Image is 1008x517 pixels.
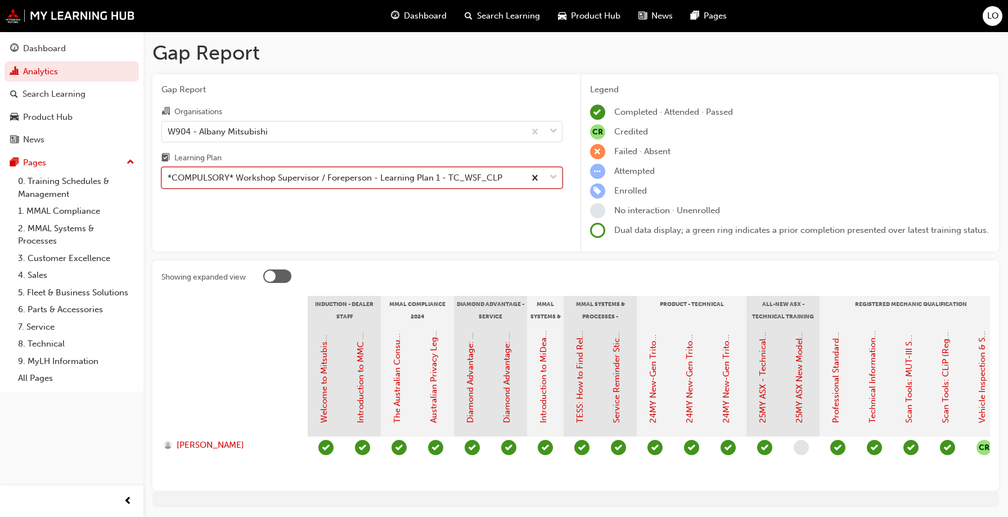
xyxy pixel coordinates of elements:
span: learningRecordVerb_PASS-icon [611,440,626,455]
span: null-icon [590,124,605,140]
a: Dashboard [4,38,139,59]
span: guage-icon [10,44,19,54]
div: Showing expanded view [161,272,246,283]
span: learningRecordVerb_PASS-icon [428,440,443,455]
span: No interaction · Unenrolled [614,205,720,215]
a: 8. Technical [13,335,139,353]
a: Analytics [4,61,139,82]
span: learningRecordVerb_COMPLETE-icon [590,105,605,120]
span: learningRecordVerb_PASS-icon [757,440,772,455]
a: [PERSON_NAME] [164,439,297,452]
a: 7. Service [13,318,139,336]
div: MMAL Compliance 2024 [381,296,454,324]
a: guage-iconDashboard [382,5,456,28]
a: Product Hub [4,107,139,128]
span: learningRecordVerb_COMPLETE-icon [684,440,699,455]
span: up-icon [127,155,134,170]
div: Diamond Advantage - Service [454,296,527,324]
span: down-icon [550,170,557,185]
span: search-icon [10,89,18,100]
span: learningRecordVerb_PASS-icon [940,440,955,455]
span: prev-icon [124,494,132,509]
span: learningRecordVerb_COMPLETE-icon [574,440,589,455]
div: MMAL Systems & Processes - General [527,296,564,324]
span: Credited [614,127,648,137]
span: Failed · Absent [614,146,670,156]
span: learningplan-icon [161,154,170,164]
span: learningRecordVerb_PASS-icon [903,440,919,455]
span: Product Hub [571,10,620,23]
span: Enrolled [614,186,647,196]
span: learningRecordVerb_PASS-icon [538,440,553,455]
div: Induction - Dealer Staff [308,296,381,324]
button: Pages [4,152,139,173]
div: Registered Mechanic Qualification [820,296,1002,324]
a: All Pages [13,370,139,387]
span: learningRecordVerb_COMPLETE-icon [647,440,663,455]
a: 4. Sales [13,267,139,284]
span: learningRecordVerb_PASS-icon [391,440,407,455]
span: learningRecordVerb_NONE-icon [794,440,809,455]
button: DashboardAnalyticsSearch LearningProduct HubNews [4,36,139,152]
span: News [651,10,673,23]
div: MMAL Systems & Processes - Technical [564,296,637,324]
a: car-iconProduct Hub [549,5,629,28]
span: guage-icon [391,9,399,23]
h1: Gap Report [152,41,999,65]
span: Attempted [614,166,655,176]
span: search-icon [465,9,472,23]
a: 2. MMAL Systems & Processes [13,220,139,250]
span: news-icon [638,9,647,23]
span: learningRecordVerb_PASS-icon [501,440,516,455]
span: learningRecordVerb_PASS-icon [355,440,370,455]
div: *COMPULSORY* Workshop Supervisor / Foreperson - Learning Plan 1 - TC_WSF_CLP [168,172,502,185]
span: Dashboard [404,10,447,23]
span: Dual data display; a green ring indicates a prior completion presented over latest training status. [614,225,989,235]
a: Service Reminder Stickers [611,322,622,423]
span: Search Learning [477,10,540,23]
div: Organisations [174,106,222,118]
span: LO [987,10,998,23]
a: 25MY ASX - Technical and Service Introduction [758,241,768,423]
a: Diamond Advantage: Fundamentals [465,284,475,423]
div: ALL-NEW ASX - Technical Training [746,296,820,324]
span: learningRecordVerb_PASS-icon [465,440,480,455]
span: [PERSON_NAME] [177,439,244,452]
span: learningRecordVerb_FAIL-icon [590,144,605,159]
a: 0. Training Schedules & Management [13,173,139,203]
span: news-icon [10,135,19,145]
span: Gap Report [161,83,562,96]
span: Completed · Attended · Passed [614,107,733,117]
span: chart-icon [10,67,19,77]
div: Product Hub [23,111,73,124]
a: 5. Fleet & Business Solutions [13,284,139,302]
span: car-icon [558,9,566,23]
a: news-iconNews [629,5,682,28]
div: News [23,133,44,146]
a: News [4,129,139,150]
span: car-icon [10,113,19,123]
span: learningRecordVerb_NONE-icon [590,203,605,218]
button: null-icon [976,440,992,455]
span: learningRecordVerb_COMPLETE-icon [318,440,334,455]
span: learningRecordVerb_ENROLL-icon [590,183,605,199]
a: 9. MyLH Information [13,353,139,370]
div: Pages [23,156,46,169]
a: pages-iconPages [682,5,736,28]
span: down-icon [550,124,557,139]
div: Product - Technical [637,296,746,324]
a: 6. Parts & Accessories [13,301,139,318]
a: Diamond Advantage: Service Training [502,277,512,423]
div: Legend [590,83,991,96]
div: W904 - Albany Mitsubishi [168,125,268,138]
div: Search Learning [22,88,85,101]
span: learningRecordVerb_PASS-icon [830,440,845,455]
a: Introduction to MiDealerAssist [538,305,548,423]
span: learningRecordVerb_PASS-icon [867,440,882,455]
a: 1. MMAL Compliance [13,203,139,220]
a: Search Learning [4,84,139,105]
span: Pages [704,10,727,23]
a: search-iconSearch Learning [456,5,549,28]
